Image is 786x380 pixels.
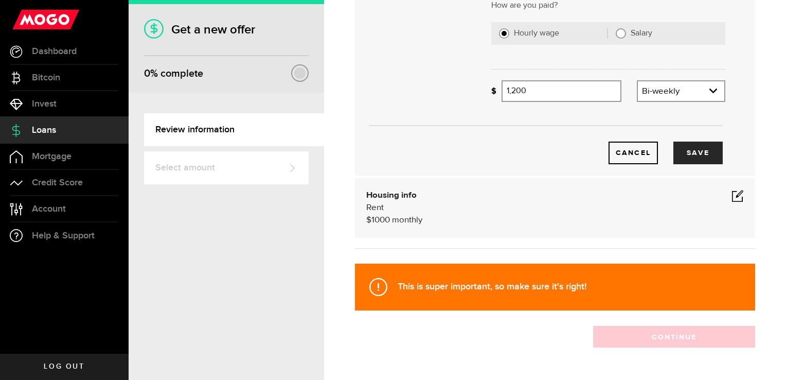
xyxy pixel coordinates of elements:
[8,4,39,35] button: Open LiveChat chat widget
[144,67,150,80] span: 0
[32,231,95,240] span: Help & Support
[593,326,755,348] button: Continue
[638,81,724,101] a: expand select
[44,363,84,370] span: Log out
[514,28,609,39] label: Hourly wage
[631,28,718,39] label: Salary
[673,142,723,164] button: Save
[32,178,83,187] span: Credit Score
[32,126,56,135] span: Loans
[366,203,384,212] span: Rent
[366,216,371,224] span: $
[616,28,626,39] input: Salary
[366,191,417,200] b: Housing info
[144,113,324,146] a: Review information
[32,99,57,109] span: Invest
[32,47,77,56] span: Dashboard
[144,151,309,184] a: Select amount
[499,28,509,39] input: Hourly wage
[32,73,60,82] span: Bitcoin
[144,64,203,83] div: % complete
[32,152,72,161] span: Mortgage
[398,281,586,292] strong: This is super important, so make sure it's right!
[144,22,309,37] h1: Get a new offer
[609,142,658,164] button: Cancel
[32,204,66,214] span: Account
[392,216,422,224] span: monthly
[371,216,390,224] span: 1000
